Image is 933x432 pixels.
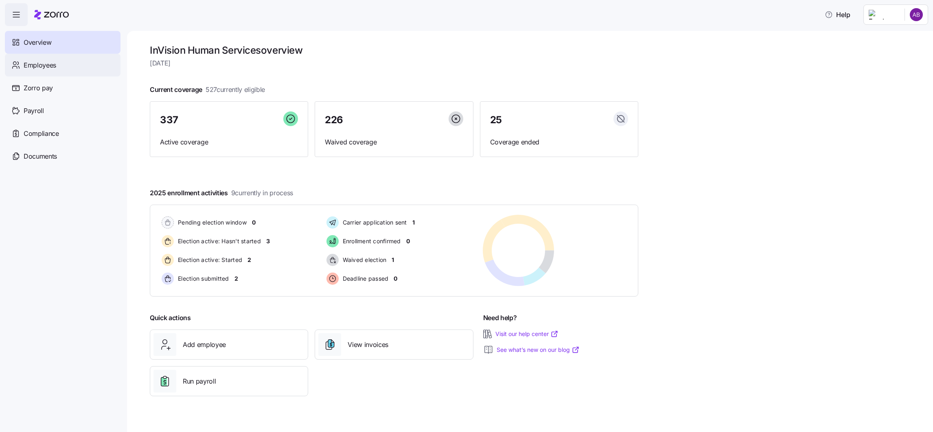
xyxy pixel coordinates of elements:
[394,275,397,283] span: 0
[869,10,898,20] img: Employer logo
[325,137,463,147] span: Waived coverage
[206,85,265,95] span: 527 currently eligible
[348,340,388,350] span: View invoices
[340,218,407,227] span: Carrier application sent
[340,275,389,283] span: Deadline passed
[24,83,53,93] span: Zorro pay
[175,275,229,283] span: Election submitted
[252,218,256,227] span: 0
[150,188,293,198] span: 2025 enrollment activities
[24,151,57,161] span: Documents
[412,218,415,227] span: 1
[5,31,120,54] a: Overview
[825,10,850,20] span: Help
[392,256,394,264] span: 1
[183,376,216,386] span: Run payroll
[175,237,261,245] span: Election active: Hasn't started
[497,346,580,354] a: See what’s new on our blog
[160,115,178,125] span: 337
[340,237,401,245] span: Enrollment confirmed
[5,145,120,168] a: Documents
[24,60,56,70] span: Employees
[183,340,226,350] span: Add employee
[175,256,242,264] span: Election active: Started
[5,122,120,145] a: Compliance
[325,115,343,125] span: 226
[150,313,191,323] span: Quick actions
[5,76,120,99] a: Zorro pay
[150,85,265,95] span: Current coverage
[24,106,44,116] span: Payroll
[490,115,502,125] span: 25
[340,256,387,264] span: Waived election
[175,218,247,227] span: Pending election window
[406,237,410,245] span: 0
[24,37,51,48] span: Overview
[247,256,251,264] span: 2
[495,330,558,338] a: Visit our help center
[160,137,298,147] span: Active coverage
[818,7,857,23] button: Help
[483,313,517,323] span: Need help?
[150,58,638,68] span: [DATE]
[231,188,293,198] span: 9 currently in process
[24,129,59,139] span: Compliance
[234,275,238,283] span: 2
[5,99,120,122] a: Payroll
[490,137,628,147] span: Coverage ended
[150,44,638,57] h1: InVision Human Services overview
[266,237,270,245] span: 3
[910,8,923,21] img: c6b7e62a50e9d1badab68c8c9b51d0dd
[5,54,120,76] a: Employees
